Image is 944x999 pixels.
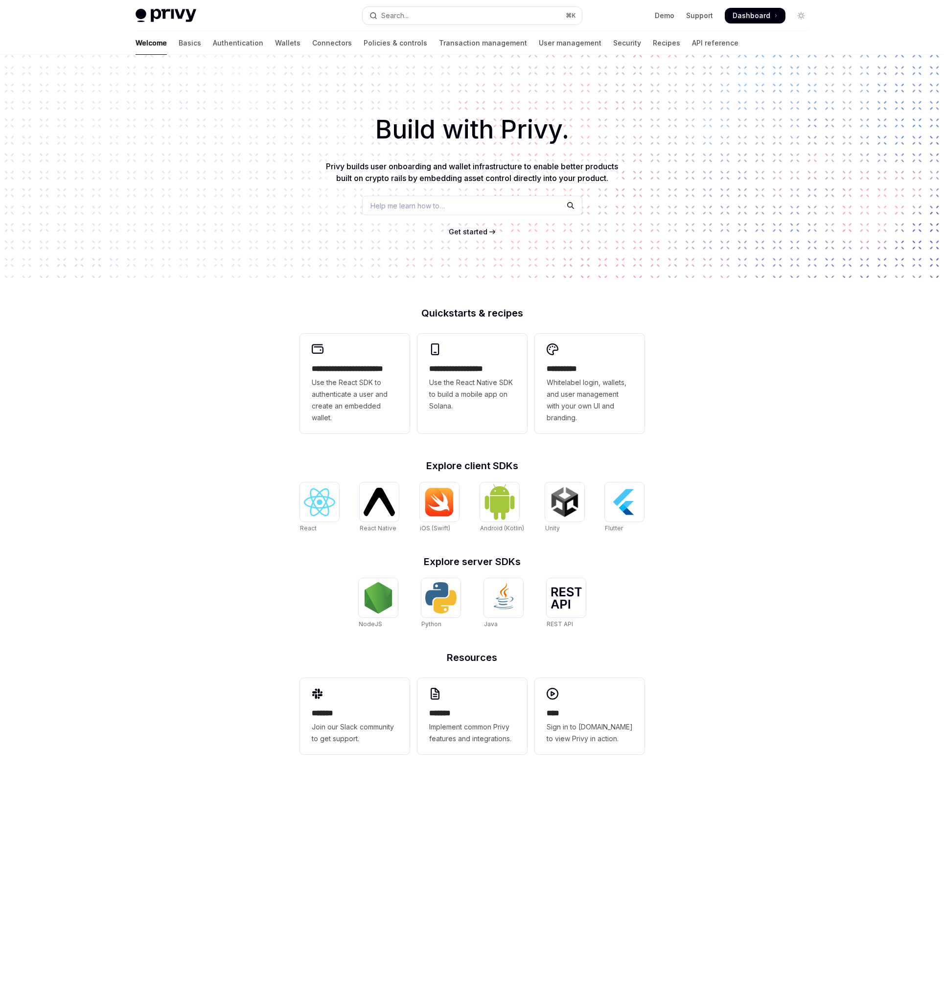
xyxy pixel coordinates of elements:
img: Android (Kotlin) [484,483,515,520]
a: Support [686,11,713,21]
h2: Explore server SDKs [300,557,645,567]
a: Welcome [136,31,167,55]
button: Toggle dark mode [793,8,809,23]
img: REST API [551,587,582,609]
a: ReactReact [300,482,339,533]
span: Use the React SDK to authenticate a user and create an embedded wallet. [312,377,398,424]
a: Connectors [312,31,352,55]
span: ⌘ K [566,12,576,20]
a: Basics [179,31,201,55]
a: Demo [655,11,674,21]
a: iOS (Swift)iOS (Swift) [420,482,459,533]
a: Android (Kotlin)Android (Kotlin) [480,482,524,533]
a: PythonPython [421,578,460,629]
a: **** **Join our Slack community to get support. [300,678,410,754]
a: API reference [692,31,738,55]
h1: Build with Privy. [16,111,928,149]
a: ****Sign in to [DOMAIN_NAME] to view Privy in action. [535,678,645,754]
a: Get started [449,227,487,237]
span: Help me learn how to… [370,201,445,211]
span: Sign in to [DOMAIN_NAME] to view Privy in action. [547,721,633,745]
a: UnityUnity [545,482,584,533]
a: **** *****Whitelabel login, wallets, and user management with your own UI and branding. [535,334,645,433]
span: Join our Slack community to get support. [312,721,398,745]
span: Get started [449,227,487,236]
a: **** **** **** ***Use the React Native SDK to build a mobile app on Solana. [417,334,527,433]
span: Implement common Privy features and integrations. [429,721,515,745]
span: REST API [547,620,573,628]
a: Dashboard [725,8,785,23]
a: **** **Implement common Privy features and integrations. [417,678,527,754]
a: React NativeReact Native [360,482,399,533]
img: Unity [549,486,580,518]
a: Wallets [275,31,300,55]
span: Whitelabel login, wallets, and user management with your own UI and branding. [547,377,633,424]
img: iOS (Swift) [424,487,455,517]
span: Python [421,620,441,628]
img: Python [425,582,457,613]
span: Privy builds user onboarding and wallet infrastructure to enable better products built on crypto ... [326,161,618,183]
a: NodeJSNodeJS [359,578,398,629]
span: Dashboard [733,11,770,21]
a: REST APIREST API [547,578,586,629]
img: React [304,488,335,516]
a: User management [539,31,601,55]
a: Transaction management [439,31,527,55]
span: Java [484,620,498,628]
span: Unity [545,524,560,532]
span: React Native [360,524,396,532]
span: React [300,524,317,532]
span: NodeJS [359,620,382,628]
span: Use the React Native SDK to build a mobile app on Solana. [429,377,515,412]
img: NodeJS [363,582,394,613]
a: Recipes [653,31,680,55]
a: Policies & controls [364,31,427,55]
a: Authentication [213,31,263,55]
img: Flutter [609,486,640,518]
h2: Quickstarts & recipes [300,308,645,318]
div: Search... [381,10,409,22]
span: Android (Kotlin) [480,524,524,532]
span: Flutter [605,524,623,532]
h2: Explore client SDKs [300,461,645,471]
a: Security [613,31,641,55]
img: Java [488,582,519,613]
img: light logo [136,9,196,23]
img: React Native [364,488,395,516]
a: JavaJava [484,578,523,629]
h2: Resources [300,653,645,662]
button: Open search [363,7,582,24]
span: iOS (Swift) [420,524,450,532]
a: FlutterFlutter [605,482,644,533]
